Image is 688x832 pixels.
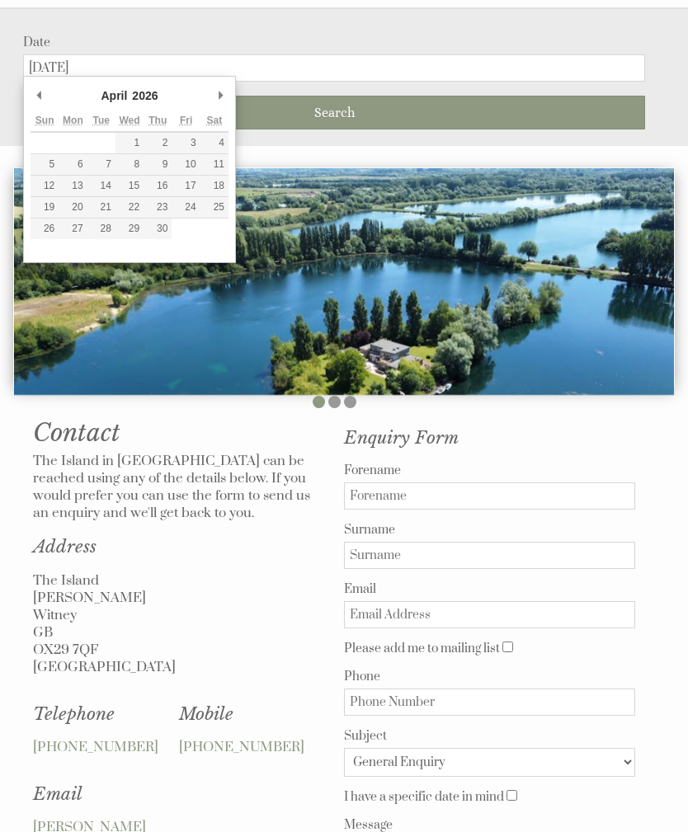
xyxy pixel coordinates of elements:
[87,219,115,239] button: 28
[33,703,159,725] h2: Telephone
[59,176,87,196] button: 13
[33,417,324,448] h1: Contact
[23,96,645,129] button: Search
[59,154,87,175] button: 6
[31,154,59,175] button: 5
[200,154,229,175] button: 11
[92,115,109,126] abbr: Tuesday
[115,176,144,196] button: 15
[144,219,172,239] button: 30
[172,197,200,218] button: 24
[344,789,504,805] label: I have a specific date in mind
[144,197,172,218] button: 23
[180,115,192,126] abbr: Friday
[33,536,324,557] h2: Address
[172,154,200,175] button: 10
[344,689,635,716] input: Phone Number
[35,115,54,126] abbr: Sunday
[314,105,355,120] span: Search
[344,463,635,478] label: Forename
[31,219,59,239] button: 26
[31,176,59,196] button: 12
[179,703,305,725] h2: Mobile
[87,197,115,218] button: 21
[87,154,115,175] button: 7
[115,133,144,153] button: 1
[115,197,144,218] button: 22
[98,83,130,108] div: April
[33,572,324,676] p: The Island [PERSON_NAME] Witney GB OX29 7QF [GEOGRAPHIC_DATA]
[200,197,229,218] button: 25
[31,197,59,218] button: 19
[119,115,139,126] abbr: Wednesday
[59,219,87,239] button: 27
[144,154,172,175] button: 9
[31,83,47,108] button: Previous Month
[33,739,158,756] a: [PHONE_NUMBER]
[344,542,635,569] input: Surname
[344,728,635,744] label: Subject
[144,133,172,153] button: 2
[344,641,500,656] label: Please add me to mailing list
[23,35,645,50] label: Date
[172,133,200,153] button: 3
[344,601,635,628] input: Email Address
[148,115,167,126] abbr: Thursday
[87,176,115,196] button: 14
[179,739,304,756] a: [PHONE_NUMBER]
[63,115,83,126] abbr: Monday
[200,176,229,196] button: 18
[207,115,223,126] abbr: Saturday
[59,197,87,218] button: 20
[344,669,635,684] label: Phone
[130,83,160,108] div: 2026
[344,482,635,510] input: Forename
[33,783,159,805] h2: Email
[212,83,229,108] button: Next Month
[33,453,324,522] p: The Island in [GEOGRAPHIC_DATA] can be reached using any of the details below. If you would prefe...
[344,427,635,449] h2: Enquiry Form
[115,154,144,175] button: 8
[344,522,635,538] label: Surname
[115,219,144,239] button: 29
[23,54,645,82] input: Arrival Date
[200,133,229,153] button: 4
[344,581,635,597] label: Email
[172,176,200,196] button: 17
[144,176,172,196] button: 16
